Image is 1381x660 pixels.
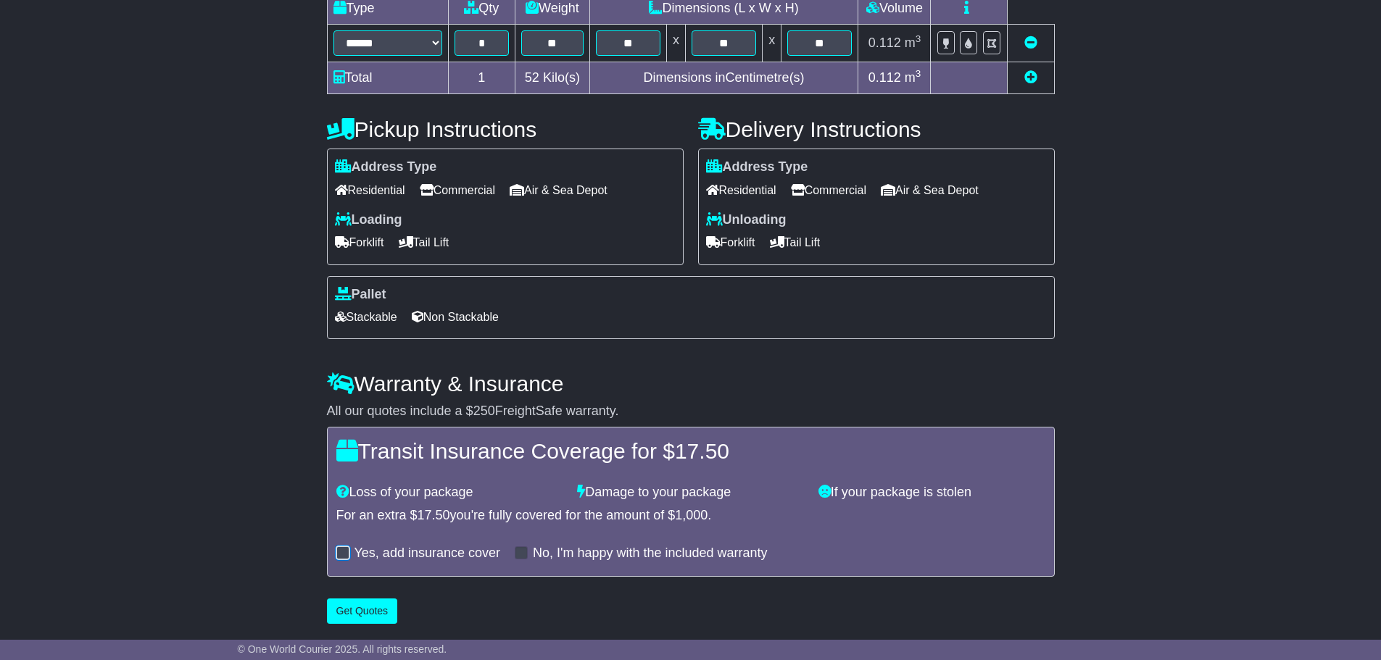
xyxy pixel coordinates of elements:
sup: 3 [916,33,921,44]
span: 17.50 [675,439,729,463]
span: 0.112 [868,35,901,50]
span: Commercial [791,179,866,201]
label: Address Type [335,159,437,175]
sup: 3 [916,68,921,79]
span: Tail Lift [770,231,821,254]
label: No, I'm happy with the included warranty [533,546,768,561]
label: Pallet [335,287,386,303]
span: 1,000 [675,508,708,522]
label: Unloading [706,212,787,228]
td: Total [327,62,448,94]
td: Dimensions in Centimetre(s) [589,62,858,94]
span: Residential [335,179,405,201]
span: Non Stackable [412,306,499,328]
label: Address Type [706,159,808,175]
span: Commercial [420,179,495,201]
span: Forklift [706,231,755,254]
span: Tail Lift [399,231,449,254]
td: x [763,25,781,62]
h4: Pickup Instructions [327,117,684,141]
div: For an extra $ you're fully covered for the amount of $ . [336,508,1045,524]
a: Remove this item [1024,35,1037,50]
div: If your package is stolen [811,485,1053,501]
h4: Transit Insurance Coverage for $ [336,439,1045,463]
span: © One World Courier 2025. All rights reserved. [238,643,447,655]
span: m [905,70,921,85]
span: Stackable [335,306,397,328]
a: Add new item [1024,70,1037,85]
span: Forklift [335,231,384,254]
span: 52 [525,70,539,85]
div: Damage to your package [570,485,811,501]
td: x [666,25,685,62]
span: Residential [706,179,776,201]
span: m [905,35,921,50]
label: Loading [335,212,402,228]
span: 0.112 [868,70,901,85]
td: 1 [448,62,515,94]
div: All our quotes include a $ FreightSafe warranty. [327,404,1055,419]
label: Yes, add insurance cover [354,546,500,561]
button: Get Quotes [327,598,398,624]
span: Air & Sea Depot [881,179,979,201]
div: Loss of your package [329,485,571,501]
span: 17.50 [418,508,450,522]
span: Air & Sea Depot [510,179,607,201]
td: Kilo(s) [515,62,590,94]
h4: Delivery Instructions [698,117,1055,141]
span: 250 [473,404,495,418]
h4: Warranty & Insurance [327,372,1055,396]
